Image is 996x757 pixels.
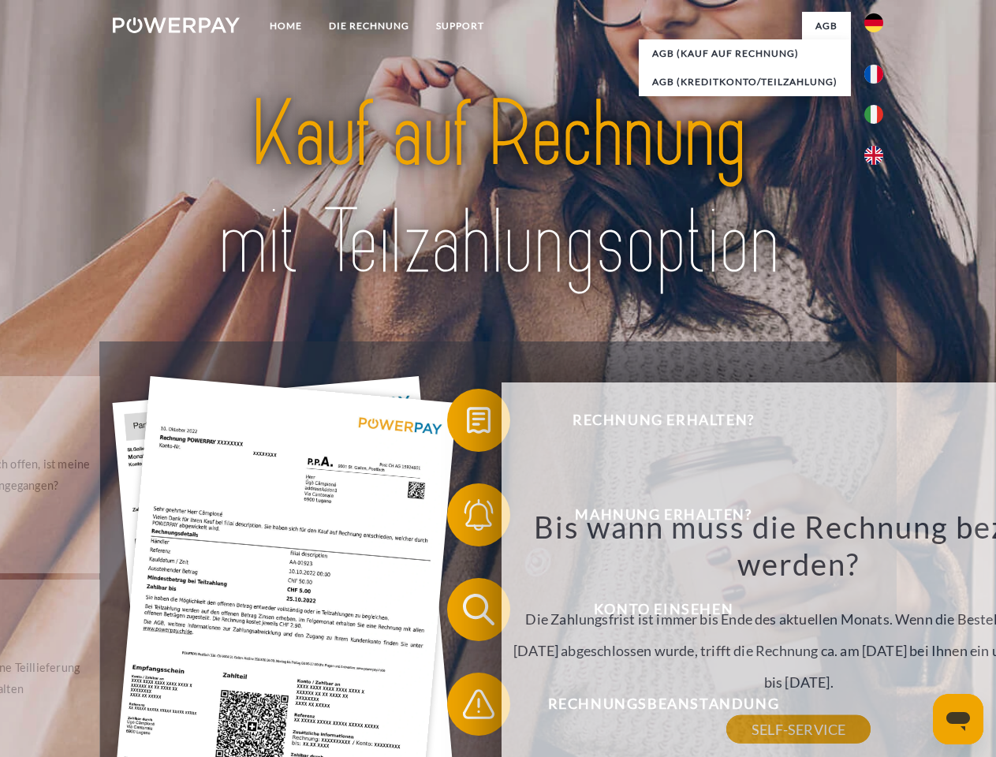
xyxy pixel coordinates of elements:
[864,65,883,84] img: fr
[315,12,423,40] a: DIE RECHNUNG
[423,12,498,40] a: SUPPORT
[459,401,498,440] img: qb_bill.svg
[256,12,315,40] a: Home
[639,68,851,96] a: AGB (Kreditkonto/Teilzahlung)
[447,673,857,736] button: Rechnungsbeanstandung
[864,13,883,32] img: de
[459,684,498,724] img: qb_warning.svg
[864,146,883,165] img: en
[933,694,983,744] iframe: Schaltfläche zum Öffnen des Messaging-Fensters
[447,578,857,641] button: Konto einsehen
[726,715,871,744] a: SELF-SERVICE
[864,105,883,124] img: it
[459,495,498,535] img: qb_bell.svg
[459,590,498,629] img: qb_search.svg
[151,76,845,302] img: title-powerpay_de.svg
[802,12,851,40] a: agb
[447,483,857,546] button: Mahnung erhalten?
[639,39,851,68] a: AGB (Kauf auf Rechnung)
[113,17,240,33] img: logo-powerpay-white.svg
[447,389,857,452] button: Rechnung erhalten?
